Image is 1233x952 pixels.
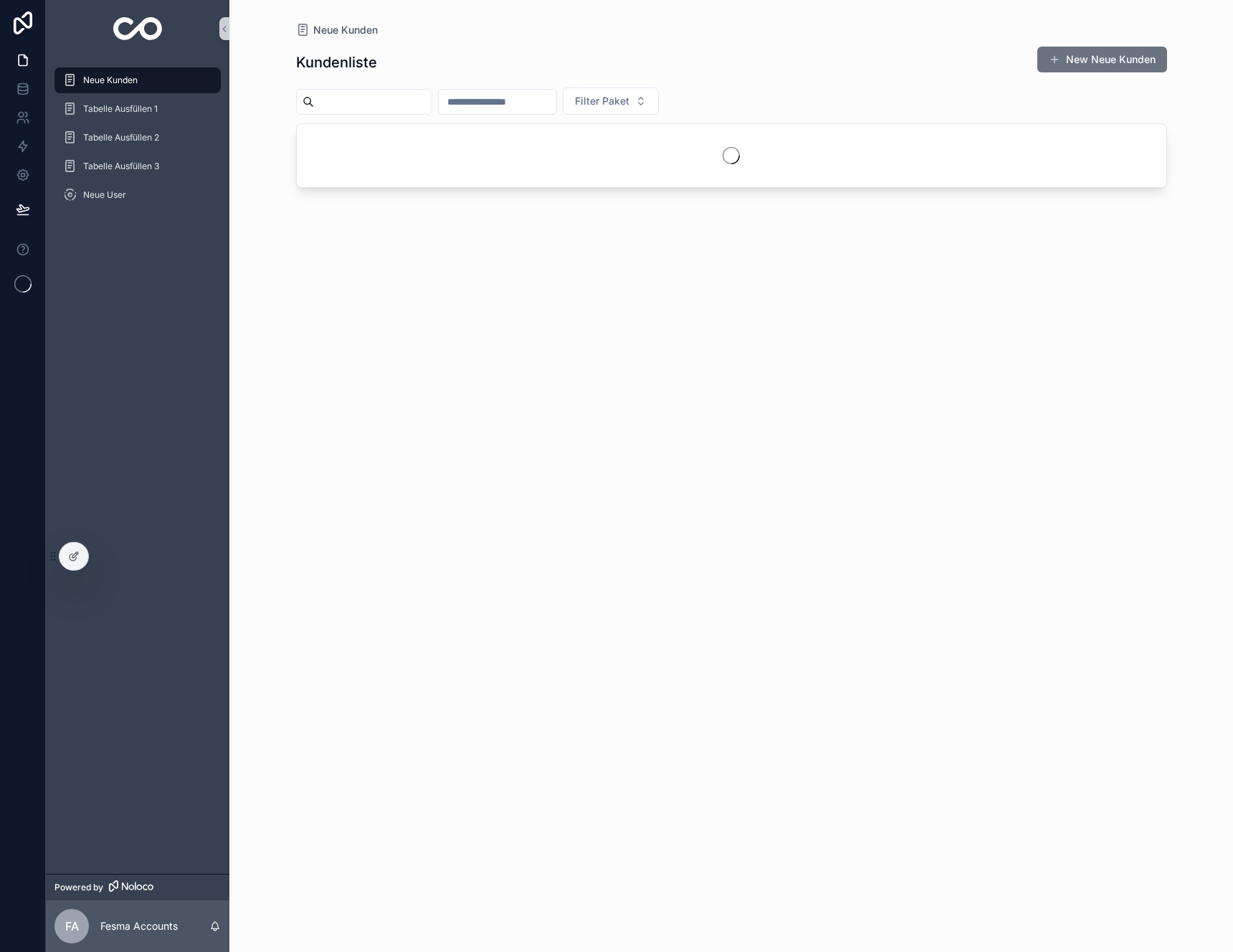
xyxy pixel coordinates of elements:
[563,87,659,115] button: Select Button
[83,132,159,143] span: Tabelle Ausfüllen 2
[296,23,378,37] a: Neue Kunden
[575,94,629,108] span: Filter Paket
[83,75,138,86] span: Neue Kunden
[113,17,163,40] img: App logo
[46,874,229,900] a: Powered by
[54,67,221,93] a: Neue Kunden
[54,96,221,122] a: Tabelle Ausfüllen 1
[83,103,158,115] span: Tabelle Ausfüllen 1
[83,161,159,172] span: Tabelle Ausfüllen 3
[46,57,229,227] div: scrollable content
[65,918,79,935] span: FA
[54,153,221,179] a: Tabelle Ausfüllen 3
[100,919,178,933] p: Fesma Accounts
[83,189,126,201] span: Neue User
[54,882,103,893] span: Powered by
[54,182,221,208] a: Neue User
[313,23,378,37] span: Neue Kunden
[296,52,377,72] h1: Kundenliste
[1037,47,1167,72] button: New Neue Kunden
[54,125,221,151] a: Tabelle Ausfüllen 2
